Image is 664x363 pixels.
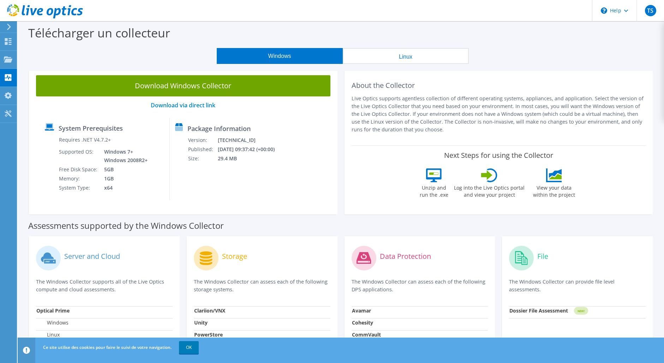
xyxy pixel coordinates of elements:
[36,331,60,338] label: Linux
[188,136,217,145] td: Version:
[43,344,172,350] span: Ce site utilise des cookies pour faire le suivi de votre navigation.
[217,145,284,154] td: [DATE] 09:37:42 (+00:00)
[578,309,585,313] tspan: NEW!
[380,253,431,260] label: Data Protection
[194,307,225,314] strong: Clariion/VNX
[194,278,330,293] p: The Windows Collector can assess each of the following storage systems.
[99,183,149,192] td: x64
[194,319,208,326] strong: Unity
[194,331,223,338] strong: PowerStore
[418,182,450,198] label: Unzip and run the .exe
[352,319,373,326] strong: Cohesity
[28,25,170,41] label: Télécharger un collecteur
[28,222,224,229] label: Assessments supported by the Windows Collector
[99,165,149,174] td: 5GB
[454,182,525,198] label: Log into the Live Optics portal and view your project
[188,154,217,163] td: Size:
[352,81,646,90] h2: About the Collector
[217,154,284,163] td: 29.4 MB
[645,5,656,16] span: TS
[99,147,149,165] td: Windows 7+ Windows 2008R2+
[222,253,247,260] label: Storage
[352,95,646,133] p: Live Optics supports agentless collection of different operating systems, appliances, and applica...
[601,7,607,14] svg: \n
[59,165,99,174] td: Free Disk Space:
[151,101,215,109] a: Download via direct link
[444,151,553,160] label: Next Steps for using the Collector
[352,307,371,314] strong: Avamar
[36,75,330,96] a: Download Windows Collector
[509,278,646,293] p: The Windows Collector can provide file level assessments.
[188,145,217,154] td: Published:
[59,147,99,165] td: Supported OS:
[179,341,199,354] a: OK
[36,307,70,314] strong: Optical Prime
[352,331,381,338] strong: CommVault
[509,307,568,314] strong: Dossier File Assessment
[528,182,579,198] label: View your data within the project
[343,48,469,64] button: Linux
[187,125,251,132] label: Package Information
[217,48,343,64] button: Windows
[64,253,120,260] label: Server and Cloud
[36,278,173,293] p: The Windows Collector supports all of the Live Optics compute and cloud assessments.
[217,136,284,145] td: [TECHNICAL_ID]
[352,278,488,293] p: The Windows Collector can assess each of the following DPS applications.
[59,125,123,132] label: System Prerequisites
[59,174,99,183] td: Memory:
[59,136,111,143] label: Requires .NET V4.7.2+
[36,319,68,326] label: Windows
[537,253,548,260] label: File
[99,174,149,183] td: 1GB
[59,183,99,192] td: System Type:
